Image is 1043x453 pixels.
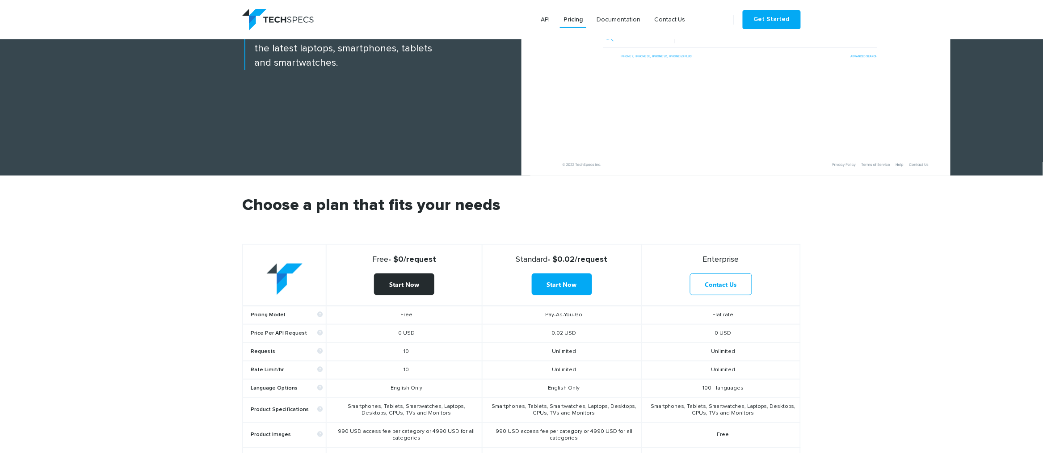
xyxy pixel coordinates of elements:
[642,379,800,398] td: 100+ languages
[482,343,642,361] td: Unlimited
[642,343,800,361] td: Unlimited
[326,361,482,379] td: 10
[251,407,323,413] b: Product Specifications
[251,348,323,355] b: Requests
[532,273,592,295] a: Start Now
[330,255,478,264] strong: - $0/request
[242,9,314,30] img: logo
[251,432,323,438] b: Product Images
[251,367,323,373] b: Rate Limit/hr
[642,361,800,379] td: Unlimited
[560,12,586,28] a: Pricing
[743,10,801,29] a: Get Started
[703,256,739,264] span: Enterprise
[326,398,482,423] td: Smartphones, Tablets, Smartwatches, Laptops, Desktops, GPUs, TVs and Monitors
[251,330,323,337] b: Price Per API Request
[326,306,482,324] td: Free
[690,273,752,295] a: Contact Us
[537,12,553,28] a: API
[267,264,303,295] img: table-logo.png
[486,255,638,264] strong: - $0.02/request
[642,324,800,343] td: 0 USD
[326,324,482,343] td: 0 USD
[642,423,800,448] td: Free
[326,343,482,361] td: 10
[516,256,548,264] span: Standard
[372,256,388,264] span: Free
[593,12,644,28] a: Documentation
[326,423,482,448] td: 990 USD access fee per category or 4990 USD for all categories
[251,312,323,319] b: Pricing Model
[326,379,482,398] td: English Only
[482,361,642,379] td: Unlimited
[651,12,689,28] a: Contact Us
[482,379,642,398] td: English Only
[251,385,323,392] b: Language Options
[482,324,642,343] td: 0.02 USD
[642,398,800,423] td: Smartphones, Tablets, Smartwatches, Laptops, Desktops, GPUs, TVs and Monitors
[242,197,801,244] h2: Choose a plan that fits your needs
[642,306,800,324] td: Flat rate
[482,398,642,423] td: Smartphones, Tablets, Smartwatches, Laptops, Desktops, GPUs, TVs and Monitors
[374,273,434,295] a: Start Now
[482,423,642,448] td: 990 USD access fee per category or 4990 USD for all categories
[482,306,642,324] td: Pay-As-You-Go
